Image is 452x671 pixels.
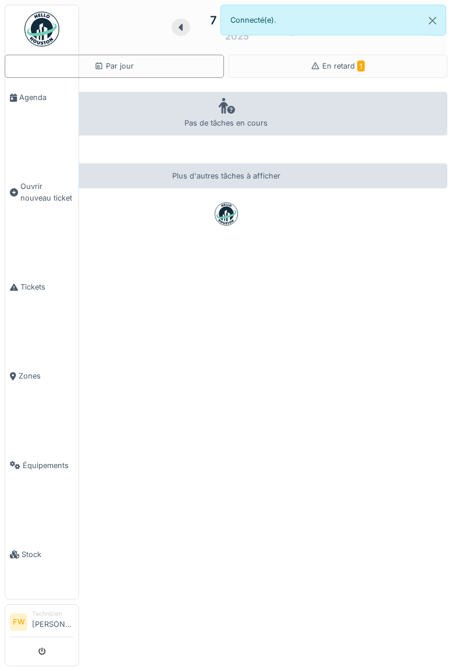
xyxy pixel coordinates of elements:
[10,613,27,631] li: FW
[419,5,446,36] button: Close
[22,549,74,560] span: Stock
[5,510,79,599] a: Stock
[5,142,79,242] a: Ouvrir nouveau ticket
[215,202,238,226] img: badge-BVDL4wpA.svg
[322,62,365,70] span: En retard
[5,331,79,420] a: Zones
[94,60,134,72] div: Par jour
[24,12,59,47] img: Badge_color-CXgf-gQk.svg
[19,370,74,381] span: Zones
[20,181,74,203] span: Ouvrir nouveau ticket
[10,609,74,637] a: FW Technicien[PERSON_NAME]
[23,460,74,471] span: Équipements
[5,53,79,142] a: Agenda
[5,163,447,188] div: Plus d'autres tâches à afficher
[210,12,264,29] div: 7 octobre
[20,281,74,292] span: Tickets
[357,60,365,72] span: 1
[225,29,249,43] div: 2025
[32,609,74,618] div: Technicien
[5,242,79,331] a: Tickets
[220,5,447,35] div: Connecté(e).
[5,92,447,135] div: Pas de tâches en cours
[5,421,79,510] a: Équipements
[32,609,74,634] li: [PERSON_NAME]
[19,92,74,103] span: Agenda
